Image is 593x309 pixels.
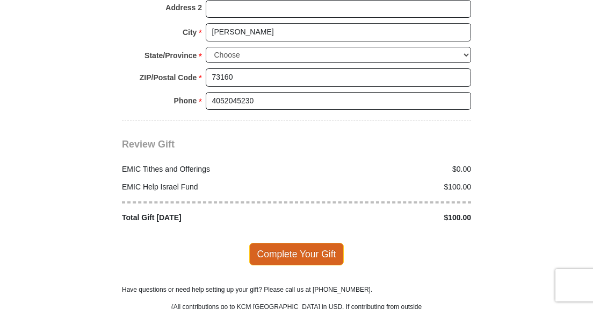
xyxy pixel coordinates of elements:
[296,212,477,223] div: $100.00
[249,243,344,265] span: Complete Your Gift
[117,164,297,175] div: EMIC Tithes and Offerings
[183,25,197,40] strong: City
[144,48,197,63] strong: State/Province
[117,181,297,193] div: EMIC Help Israel Fund
[122,139,175,150] span: Review Gift
[296,164,477,175] div: $0.00
[122,285,471,294] p: Have questions or need help setting up your gift? Please call us at [PHONE_NUMBER].
[140,70,197,85] strong: ZIP/Postal Code
[296,181,477,193] div: $100.00
[174,93,197,108] strong: Phone
[117,212,297,223] div: Total Gift [DATE]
